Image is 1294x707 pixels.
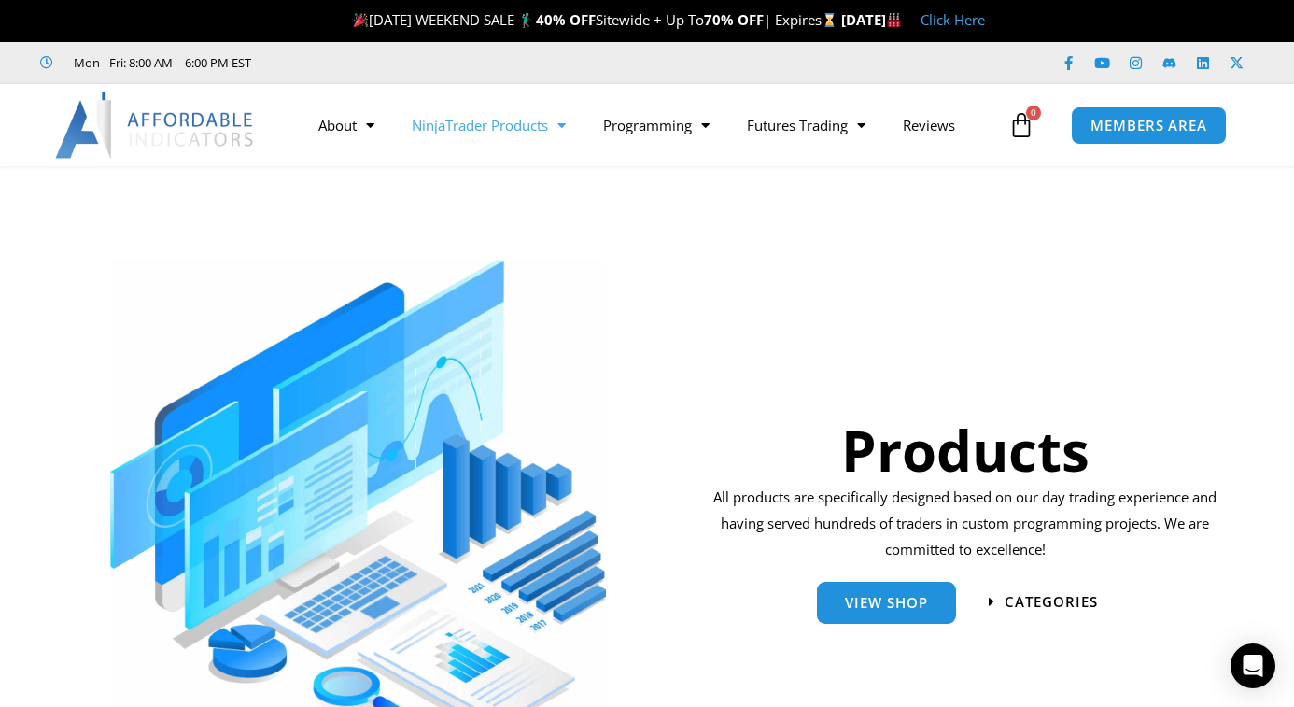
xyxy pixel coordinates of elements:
[884,104,974,147] a: Reviews
[536,10,596,29] strong: 40% OFF
[69,51,251,74] span: Mon - Fri: 8:00 AM – 6:00 PM EST
[845,596,928,610] span: View Shop
[921,10,985,29] a: Click Here
[817,582,956,624] a: View Shop
[728,104,884,147] a: Futures Trading
[55,92,256,159] img: LogoAI | Affordable Indicators – NinjaTrader
[989,595,1098,609] a: categories
[823,13,837,27] img: ⌛
[841,10,902,29] strong: [DATE]
[1231,643,1275,688] div: Open Intercom Messenger
[354,13,368,27] img: 🎉
[1026,106,1041,120] span: 0
[707,485,1223,563] p: All products are specifically designed based on our day trading experience and having served hund...
[704,10,764,29] strong: 70% OFF
[1005,595,1098,609] span: categories
[980,98,1062,152] a: 0
[707,411,1223,489] h1: Products
[584,104,728,147] a: Programming
[277,53,557,72] iframe: Customer reviews powered by Trustpilot
[349,10,841,29] span: [DATE] WEEKEND SALE 🏌️‍♂️ Sitewide + Up To | Expires
[300,104,1004,147] nav: Menu
[1071,106,1227,145] a: MEMBERS AREA
[1090,119,1207,133] span: MEMBERS AREA
[300,104,393,147] a: About
[393,104,584,147] a: NinjaTrader Products
[887,13,901,27] img: 🏭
